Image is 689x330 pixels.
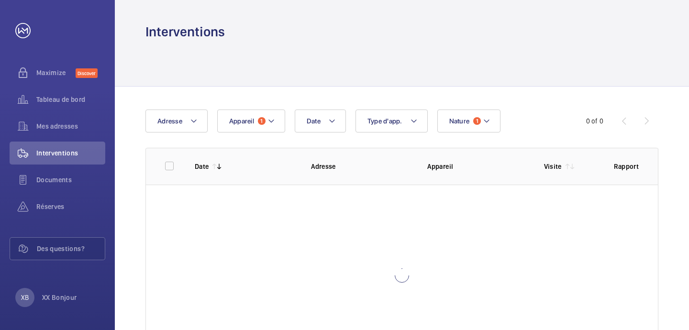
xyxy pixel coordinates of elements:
[427,162,528,171] p: Appareil
[36,175,105,185] span: Documents
[437,110,501,132] button: Nature1
[36,148,105,158] span: Interventions
[157,117,182,125] span: Adresse
[367,117,402,125] span: Type d'app.
[614,162,639,171] p: Rapport
[42,293,77,302] p: XX Bonjour
[307,117,321,125] span: Date
[36,121,105,131] span: Mes adresses
[449,117,470,125] span: Nature
[586,116,603,126] div: 0 of 0
[21,293,29,302] p: XB
[356,110,428,132] button: Type d'app.
[36,95,105,104] span: Tableau de bord
[36,202,105,211] span: Réserves
[145,110,208,132] button: Adresse
[76,68,98,78] span: Discover
[258,117,266,125] span: 1
[311,162,412,171] p: Adresse
[37,244,105,253] span: Des questions?
[36,68,76,77] span: Maximize
[473,117,481,125] span: 1
[217,110,285,132] button: Appareil1
[544,162,562,171] p: Visite
[229,117,254,125] span: Appareil
[195,162,209,171] p: Date
[145,23,225,41] h1: Interventions
[295,110,346,132] button: Date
